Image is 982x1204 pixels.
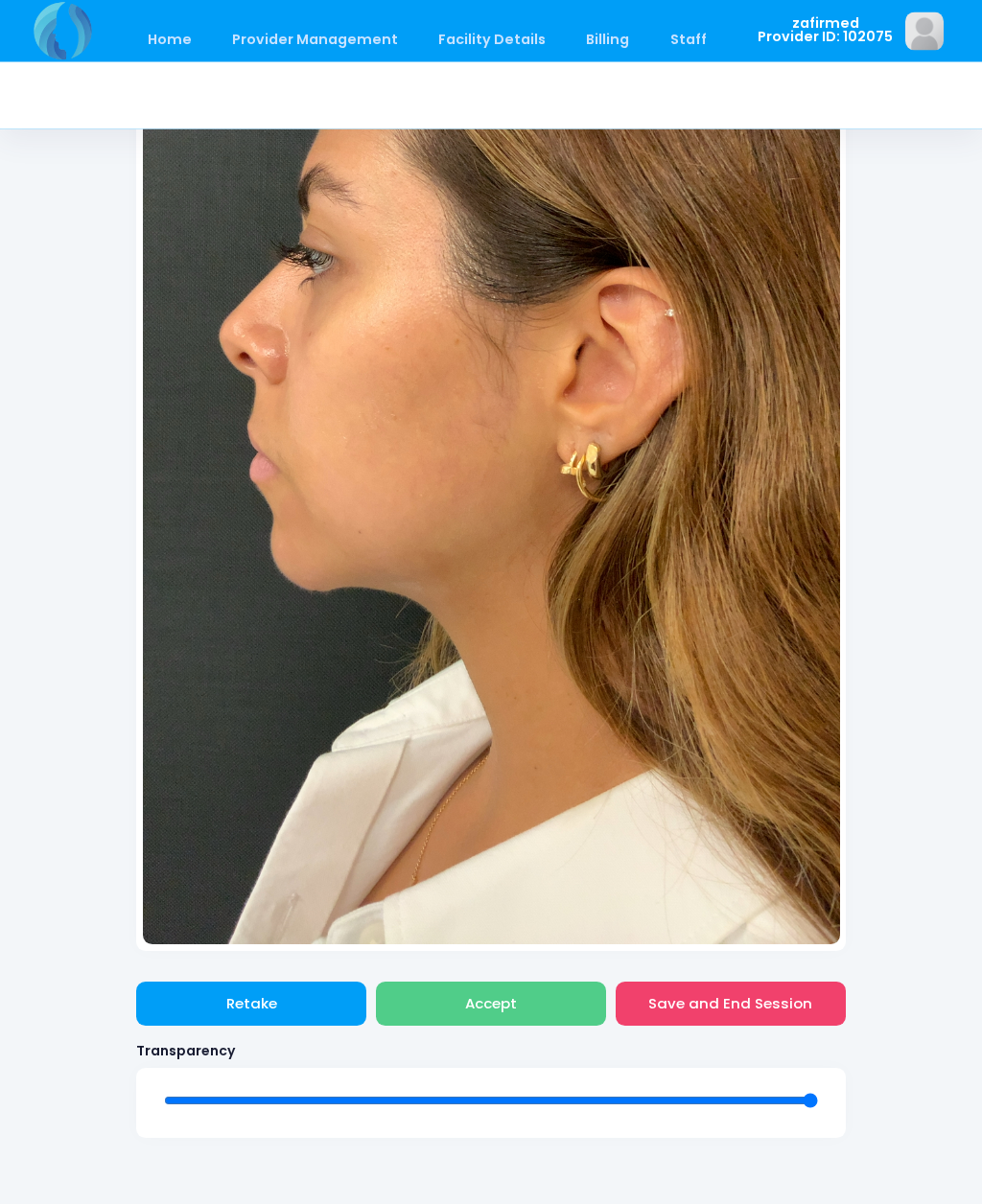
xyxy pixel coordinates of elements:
button: Retake [136,983,366,1027]
label: Transparency [136,1042,235,1062]
a: Billing [568,17,648,62]
button: Accept [376,983,606,1027]
a: Facility Details [420,17,565,62]
a: Provider Management [213,17,416,62]
span: Retake [226,994,277,1014]
img: image [905,12,944,51]
span: zafirmed Provider ID: 102075 [758,16,893,44]
a: Staff [651,17,725,62]
button: Save and End Session [616,983,846,1027]
a: Home [129,17,210,62]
